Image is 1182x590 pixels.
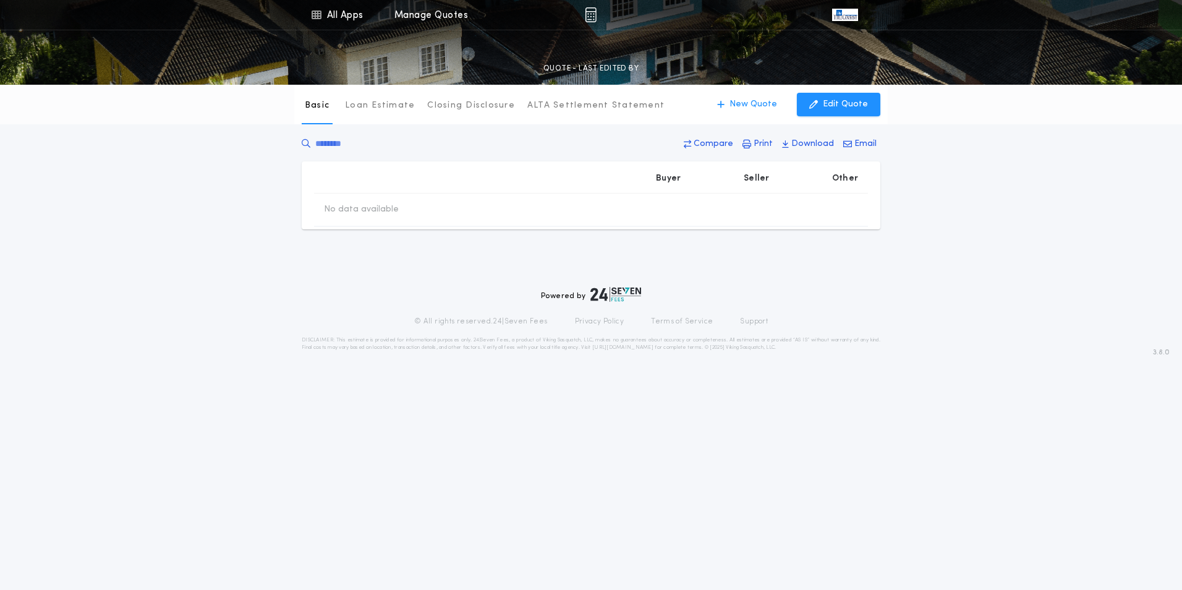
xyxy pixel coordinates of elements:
p: QUOTE - LAST EDITED BY [543,62,639,75]
p: New Quote [729,98,777,111]
img: logo [590,287,641,302]
div: Powered by [541,287,641,302]
p: © All rights reserved. 24|Seven Fees [414,317,548,327]
button: Compare [680,133,737,155]
p: Loan Estimate [345,100,415,112]
p: ALTA Settlement Statement [527,100,665,112]
a: [URL][DOMAIN_NAME] [592,345,653,350]
a: Privacy Policy [575,317,624,327]
p: Edit Quote [823,98,868,111]
p: Other [832,173,858,185]
p: Basic [305,100,330,112]
span: 3.8.0 [1153,347,1170,358]
p: Email [854,138,877,150]
p: Print [754,138,773,150]
p: DISCLAIMER: This estimate is provided for informational purposes only. 24|Seven Fees, a product o... [302,336,880,351]
p: Buyer [656,173,681,185]
img: vs-icon [832,9,858,21]
p: Closing Disclosure [427,100,515,112]
button: New Quote [705,93,789,116]
p: Compare [694,138,733,150]
td: No data available [314,194,409,226]
a: Support [740,317,768,327]
p: Download [791,138,834,150]
p: Seller [744,173,770,185]
button: Edit Quote [797,93,880,116]
a: Terms of Service [651,317,713,327]
img: img [585,7,597,22]
button: Email [840,133,880,155]
button: Print [739,133,776,155]
button: Download [778,133,838,155]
